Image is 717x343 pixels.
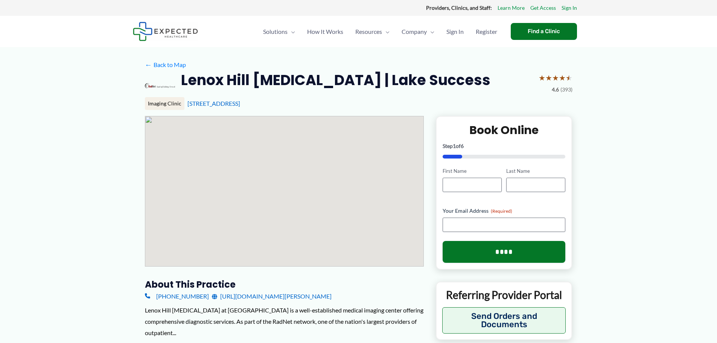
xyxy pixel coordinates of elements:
span: ★ [539,71,545,85]
a: Sign In [440,18,470,45]
h3: About this practice [145,279,424,290]
a: Learn More [498,3,525,13]
a: [PHONE_NUMBER] [145,291,209,302]
a: SolutionsMenu Toggle [257,18,301,45]
label: Your Email Address [443,207,566,215]
span: 6 [461,143,464,149]
span: Register [476,18,497,45]
a: CompanyMenu Toggle [396,18,440,45]
span: Menu Toggle [288,18,295,45]
span: Menu Toggle [427,18,434,45]
p: Step of [443,143,566,149]
span: 1 [453,143,456,149]
span: ← [145,61,152,68]
span: ★ [552,71,559,85]
strong: Providers, Clinics, and Staff: [426,5,492,11]
span: Sign In [446,18,464,45]
a: Find a Clinic [511,23,577,40]
p: Referring Provider Portal [442,288,566,302]
h2: Book Online [443,123,566,137]
span: Solutions [263,18,288,45]
span: ★ [559,71,566,85]
span: 4.6 [552,85,559,95]
a: ←Back to Map [145,59,186,70]
span: Resources [355,18,382,45]
a: [URL][DOMAIN_NAME][PERSON_NAME] [212,291,332,302]
label: First Name [443,168,502,175]
button: Send Orders and Documents [442,307,566,334]
span: (393) [560,85,572,95]
a: How It Works [301,18,349,45]
div: Lenox Hill [MEDICAL_DATA] at [GEOGRAPHIC_DATA] is a well-established medical imaging center offer... [145,305,424,338]
a: ResourcesMenu Toggle [349,18,396,45]
a: Register [470,18,503,45]
h2: Lenox Hill [MEDICAL_DATA] | Lake Success [181,71,490,89]
div: Imaging Clinic [145,97,184,110]
span: ★ [545,71,552,85]
img: Expected Healthcare Logo - side, dark font, small [133,22,198,41]
span: Menu Toggle [382,18,390,45]
a: Sign In [562,3,577,13]
a: Get Access [530,3,556,13]
span: (Required) [491,208,512,214]
a: [STREET_ADDRESS] [187,100,240,107]
span: ★ [566,71,572,85]
nav: Primary Site Navigation [257,18,503,45]
label: Last Name [506,168,565,175]
span: How It Works [307,18,343,45]
span: Company [402,18,427,45]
